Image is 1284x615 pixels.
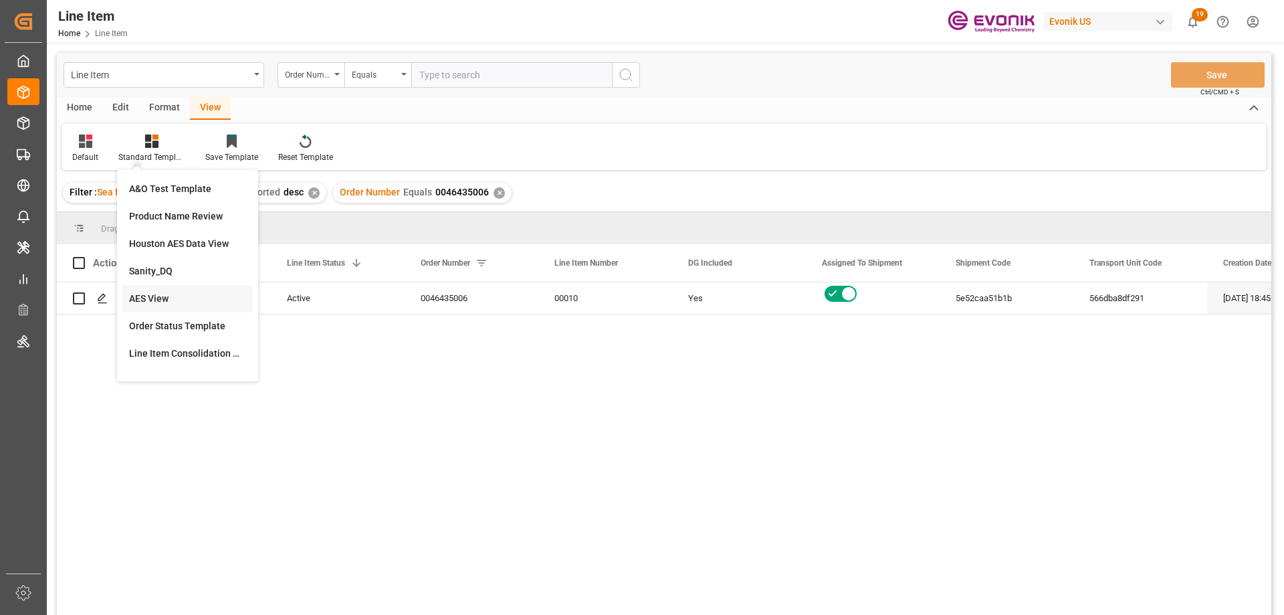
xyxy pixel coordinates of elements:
div: 00010 [538,282,672,314]
div: Default [72,151,98,163]
button: Evonik US [1044,9,1178,34]
div: Sanity_DQ [129,264,246,278]
span: Order Number [340,187,400,197]
div: Evonik US [1044,12,1172,31]
span: Shipment Code [956,258,1010,268]
div: Active [287,283,389,314]
div: Equals [352,66,397,81]
span: Transport Unit Code [1089,258,1162,268]
span: Drag here to set row groups [101,224,205,234]
img: Evonik-brand-mark-Deep-Purple-RGB.jpeg_1700498283.jpeg [948,10,1035,33]
div: View [190,97,231,120]
span: sorted [253,187,280,197]
div: Edit [102,97,139,120]
div: Stackable Review [129,374,246,388]
div: ✕ [308,187,320,199]
span: 0046435006 [435,187,489,197]
div: 5e52caa51b1b [940,282,1073,314]
div: Reset Template [278,151,333,163]
button: Save [1171,62,1265,88]
a: Home [58,29,80,38]
span: Assigned To Shipment [822,258,902,268]
div: Houston AES Data View [129,237,246,251]
div: Standard Templates [118,151,185,163]
div: Yes [688,283,790,314]
div: Action [93,257,122,269]
div: Line Item [58,6,128,26]
div: Order Number [285,66,330,81]
div: Order Status Template [129,319,246,333]
span: Equals [403,187,432,197]
button: open menu [64,62,264,88]
span: Line Item Status [287,258,345,268]
button: open menu [344,62,411,88]
span: Order Number [421,258,470,268]
div: Line Item Consolidation Template [129,347,246,361]
div: ✕ [494,187,505,199]
span: Filter : [70,187,97,197]
div: A&O Test Template [129,182,246,196]
div: Home [57,97,102,120]
div: 0046435006 [405,282,538,314]
span: Ctrl/CMD + S [1200,87,1239,97]
div: Product Name Review [129,209,246,224]
div: Format [139,97,190,120]
div: 566dba8df291 [1073,282,1207,314]
div: Press SPACE to select this row. [57,282,137,315]
span: desc [284,187,304,197]
span: Sea freight [97,187,144,197]
button: open menu [278,62,344,88]
button: show 19 new notifications [1178,7,1208,37]
button: search button [612,62,640,88]
div: Save Template [205,151,258,163]
div: Line Item [71,66,249,82]
input: Type to search [411,62,612,88]
span: Line Item Number [554,258,618,268]
div: AES View [129,292,246,306]
button: Help Center [1208,7,1238,37]
span: Creation Date [1223,258,1271,268]
span: DG Included [688,258,732,268]
span: 19 [1192,8,1208,21]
